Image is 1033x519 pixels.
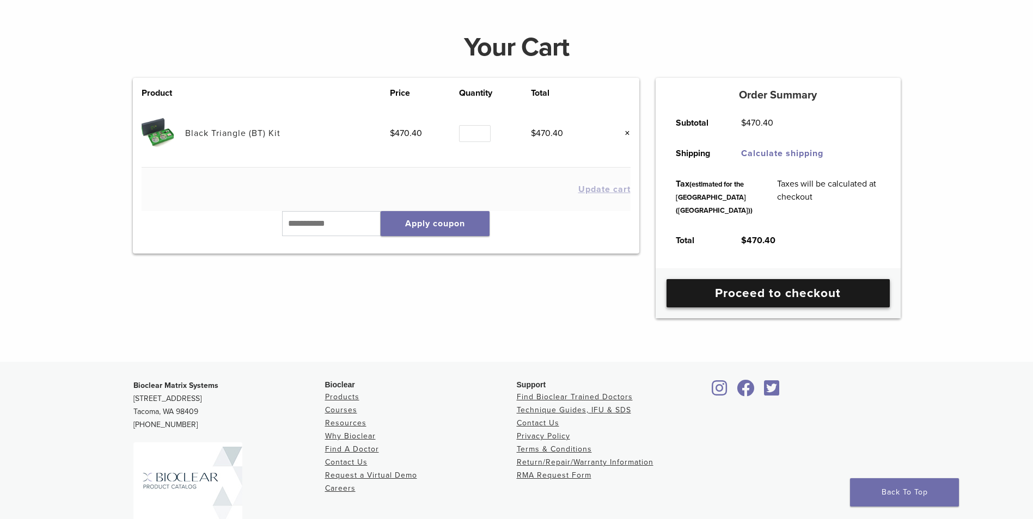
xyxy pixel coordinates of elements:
button: Apply coupon [381,211,490,236]
small: (estimated for the [GEOGRAPHIC_DATA] ([GEOGRAPHIC_DATA])) [676,180,753,215]
bdi: 470.40 [531,128,563,139]
td: Taxes will be calculated at checkout [765,169,893,225]
a: Black Triangle (BT) Kit [185,128,280,139]
a: Remove this item [616,126,631,140]
th: Subtotal [664,108,729,138]
a: Bioclear [734,386,759,397]
th: Shipping [664,138,729,169]
span: $ [531,128,536,139]
a: Resources [325,418,366,428]
span: Support [517,380,546,389]
th: Total [664,225,729,256]
bdi: 470.40 [390,128,422,139]
a: Terms & Conditions [517,444,592,454]
th: Tax [664,169,765,225]
a: Courses [325,405,357,415]
h5: Order Summary [656,89,901,102]
p: [STREET_ADDRESS] Tacoma, WA 98409 [PHONE_NUMBER] [133,379,325,431]
a: Bioclear [708,386,731,397]
span: $ [741,235,747,246]
a: Find A Doctor [325,444,379,454]
a: Calculate shipping [741,148,823,159]
bdi: 470.40 [741,118,773,128]
img: Black Triangle (BT) Kit [142,117,174,149]
strong: Bioclear Matrix Systems [133,381,218,390]
h1: Your Cart [125,34,909,60]
th: Quantity [459,86,530,100]
a: RMA Request Form [517,471,591,480]
span: $ [390,128,395,139]
bdi: 470.40 [741,235,775,246]
a: Technique Guides, IFU & SDS [517,405,631,415]
a: Find Bioclear Trained Doctors [517,392,633,401]
a: Request a Virtual Demo [325,471,417,480]
a: Careers [325,484,356,493]
a: Bioclear [761,386,784,397]
th: Total [531,86,600,100]
a: Back To Top [850,478,959,506]
span: $ [741,118,746,128]
a: Contact Us [517,418,559,428]
a: Return/Repair/Warranty Information [517,458,653,467]
a: Privacy Policy [517,431,570,441]
a: Why Bioclear [325,431,376,441]
a: Products [325,392,359,401]
a: Proceed to checkout [667,279,890,307]
th: Price [390,86,459,100]
button: Update cart [578,185,631,194]
th: Product [142,86,185,100]
a: Contact Us [325,458,368,467]
span: Bioclear [325,380,355,389]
